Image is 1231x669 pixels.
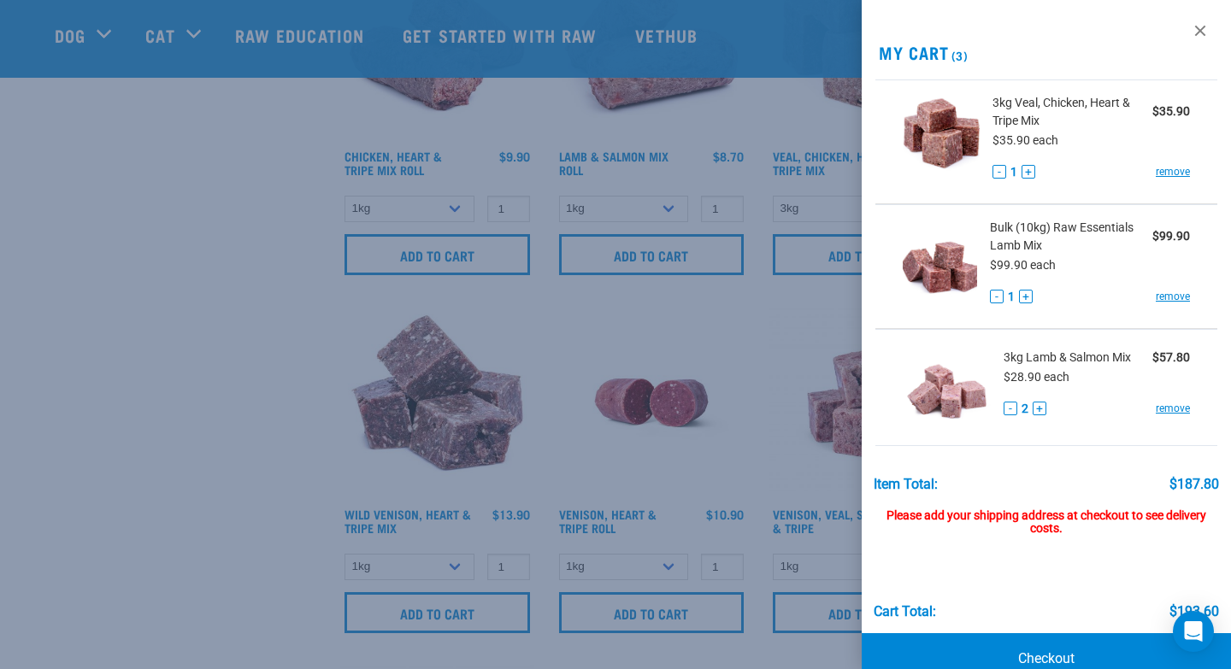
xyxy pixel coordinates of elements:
span: 1 [1008,288,1015,306]
button: - [990,290,1004,303]
img: Veal, Chicken, Heart & Tripe Mix [903,94,980,182]
div: $187.80 [1169,477,1219,492]
strong: $99.90 [1152,229,1190,243]
span: $99.90 each [990,258,1056,272]
img: Raw Essentials Lamb Mix [903,219,977,307]
button: + [1033,402,1046,415]
h2: My Cart [862,43,1231,62]
a: remove [1156,164,1190,179]
a: remove [1156,401,1190,416]
img: Lamb & Salmon Mix [903,343,991,431]
div: Open Intercom Messenger [1173,611,1214,652]
strong: $35.90 [1152,104,1190,118]
button: + [1022,165,1035,179]
div: Please add your shipping address at checkout to see delivery costs. [874,492,1220,537]
button: - [992,165,1006,179]
div: Item Total: [874,477,938,492]
div: Cart total: [874,604,936,619]
span: $35.90 each [992,133,1058,147]
span: Bulk (10kg) Raw Essentials Lamb Mix [990,219,1152,255]
span: (3) [949,52,969,58]
a: remove [1156,289,1190,304]
span: 1 [1010,163,1017,181]
button: - [1004,402,1017,415]
button: + [1019,290,1033,303]
span: 2 [1022,400,1028,418]
span: $28.90 each [1004,370,1069,384]
strong: $57.80 [1152,350,1190,364]
span: 3kg Lamb & Salmon Mix [1004,349,1131,367]
span: 3kg Veal, Chicken, Heart & Tripe Mix [992,94,1152,130]
div: $193.60 [1169,604,1219,619]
